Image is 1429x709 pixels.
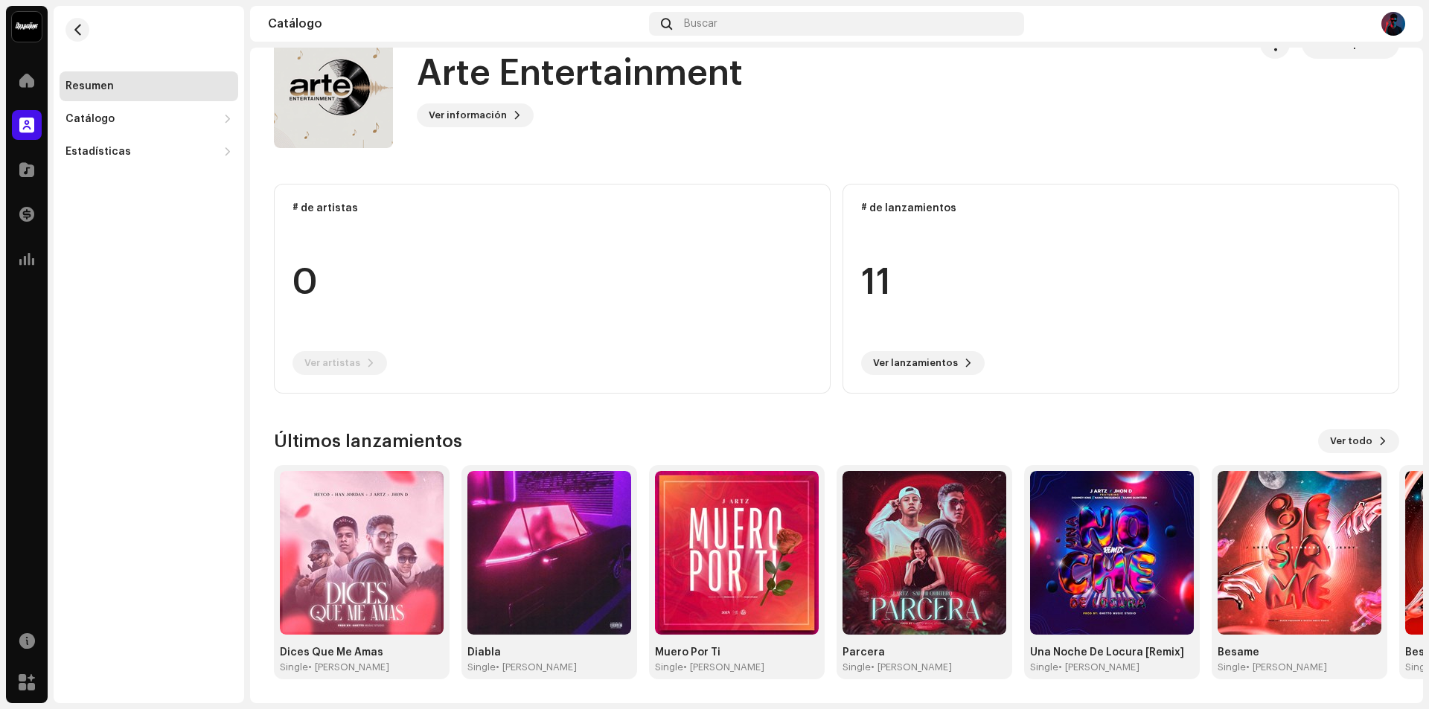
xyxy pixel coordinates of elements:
[280,647,444,658] div: Dices Que Me Amas
[683,661,764,673] div: • [PERSON_NAME]
[843,661,871,673] div: Single
[655,661,683,673] div: Single
[871,661,952,673] div: • [PERSON_NAME]
[873,348,958,378] span: Ver lanzamientos
[417,103,534,127] button: Ver información
[60,104,238,134] re-m-nav-dropdown: Catálogo
[467,661,496,673] div: Single
[268,18,643,30] div: Catálogo
[1218,647,1381,658] div: Besame
[467,647,631,658] div: Diabla
[1381,12,1405,36] img: 52e7997f-363e-4953-80c8-0a8c45258e9a
[417,50,743,97] h1: Arte Entertainment
[843,184,1399,394] re-o-card-data: # de lanzamientos
[467,471,631,635] img: ed15e511-4015-428e-89d4-9875886d97a3
[655,471,819,635] img: ebb61459-91f2-4afb-bd57-781b89c0aaf4
[843,647,1006,658] div: Parcera
[496,661,577,673] div: • [PERSON_NAME]
[1318,429,1399,453] button: Ver todo
[274,429,462,453] h3: Últimos lanzamientos
[861,351,985,375] button: Ver lanzamientos
[274,184,831,394] re-o-card-data: # de artistas
[65,80,114,92] div: Resumen
[60,137,238,167] re-m-nav-dropdown: Estadísticas
[1030,471,1194,635] img: a5be0ec9-c653-4229-94da-87e7ed18f9ed
[1030,647,1194,658] div: Una Noche De Locura [Remix]
[1218,471,1381,635] img: 2b773126-a5c0-43f6-8c15-03a251966d9a
[280,471,444,635] img: dc9d12fb-4b35-459c-9634-84b834a50533
[280,661,308,673] div: Single
[1058,661,1139,673] div: • [PERSON_NAME]
[684,18,717,30] span: Buscar
[861,202,1381,214] div: # de lanzamientos
[843,471,1006,635] img: 4b6e1424-9258-4686-a73e-c50f2a0b9295
[1330,426,1372,456] span: Ver todo
[60,71,238,101] re-m-nav-item: Resumen
[12,12,42,42] img: 10370c6a-d0e2-4592-b8a2-38f444b0ca44
[1030,661,1058,673] div: Single
[1218,661,1246,673] div: Single
[274,29,393,148] img: adaccb32-8f2b-4cc5-bf11-ed6ebbbd76ad
[429,100,507,130] span: Ver información
[655,647,819,658] div: Muero Por Ti
[65,113,115,125] div: Catálogo
[1246,661,1327,673] div: • [PERSON_NAME]
[65,146,131,158] div: Estadísticas
[308,661,389,673] div: • [PERSON_NAME]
